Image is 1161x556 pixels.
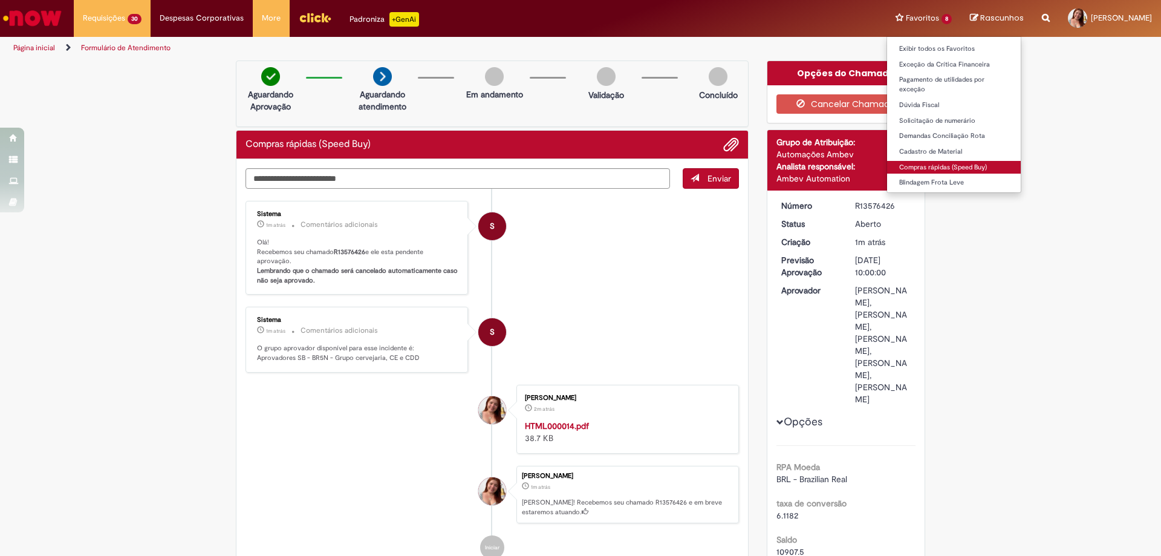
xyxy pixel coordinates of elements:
a: Exibir todos os Favoritos [887,42,1021,56]
div: System [478,318,506,346]
a: Exceção da Crítica Financeira [887,58,1021,71]
span: BRL - Brazilian Real [776,474,847,485]
time: 29/09/2025 12:02:42 [534,405,554,413]
div: [PERSON_NAME], [PERSON_NAME], [PERSON_NAME], [PERSON_NAME], [PERSON_NAME] [855,284,911,405]
span: 8 [941,14,952,24]
b: RPA Moeda [776,462,820,473]
a: Solicitação de numerário [887,114,1021,128]
div: Ambev Automation [776,172,916,185]
span: 2m atrás [534,405,554,413]
div: Analista responsável: [776,160,916,172]
a: Compras rápidas (Speed Buy) [887,161,1021,174]
div: [DATE] 10:00:00 [855,254,911,278]
dt: Número [772,200,847,212]
a: Página inicial [13,43,55,53]
span: Requisições [83,12,125,24]
time: 29/09/2025 12:03:07 [266,221,285,229]
time: 29/09/2025 12:02:55 [531,483,550,491]
p: Aguardando atendimento [353,88,412,113]
span: Rascunhos [980,12,1024,24]
b: Saldo [776,534,797,545]
button: Enviar [683,168,739,189]
p: O grupo aprovador disponível para esse incidente é: Aprovadores SB - BR5N - Grupo cervejaria, CE ... [257,344,458,362]
span: 1m atrás [531,483,550,491]
div: [PERSON_NAME] [522,473,732,480]
span: 1m atrás [855,237,885,247]
img: ServiceNow [1,6,63,30]
img: img-circle-grey.png [485,67,504,86]
p: +GenAi [389,12,419,27]
div: Aberto [855,218,911,230]
span: Favoritos [906,12,939,24]
a: Formulário de Atendimento [81,43,171,53]
div: Automações Ambev [776,148,916,160]
a: Rascunhos [970,13,1024,24]
dt: Previsão Aprovação [772,254,847,278]
button: Adicionar anexos [723,137,739,152]
dt: Aprovador [772,284,847,296]
span: S [490,212,495,241]
div: 29/09/2025 12:02:55 [855,236,911,248]
ul: Favoritos [886,36,1021,193]
b: taxa de conversão [776,498,847,509]
p: [PERSON_NAME]! Recebemos seu chamado R13576426 e em breve estaremos atuando. [522,498,732,517]
img: arrow-next.png [373,67,392,86]
dt: Status [772,218,847,230]
p: Aguardando Aprovação [241,88,300,113]
b: R13576426 [334,247,365,257]
a: Cadastro de Material [887,145,1021,159]
div: Taissa Giovanna Melquiades Soares [478,477,506,505]
span: More [262,12,281,24]
span: [PERSON_NAME] [1091,13,1152,23]
div: Padroniza [350,12,419,27]
img: click_logo_yellow_360x200.png [299,8,331,27]
a: Blindagem Frota Leve [887,176,1021,189]
img: check-circle-green.png [261,67,280,86]
div: Grupo de Atribuição: [776,136,916,148]
span: S [490,318,495,347]
button: Cancelar Chamado [776,94,916,114]
div: Sistema [257,316,458,324]
span: 6.1182 [776,510,798,521]
p: Validação [588,89,624,101]
small: Comentários adicionais [301,325,378,336]
li: Taissa Giovanna Melquiades Soares [246,466,739,524]
div: Opções do Chamado [767,61,925,85]
span: 1m atrás [266,221,285,229]
a: Pagamento de utilidades por exceção [887,73,1021,96]
b: Lembrando que o chamado será cancelado automaticamente caso não seja aprovado. [257,266,460,285]
div: System [478,212,506,240]
h2: Compras rápidas (Speed Buy) Histórico de tíquete [246,139,371,150]
img: img-circle-grey.png [597,67,616,86]
time: 29/09/2025 12:03:03 [266,327,285,335]
textarea: Digite sua mensagem aqui... [246,168,670,189]
span: 30 [128,14,141,24]
a: Dúvida Fiscal [887,99,1021,112]
p: Olá! Recebemos seu chamado e ele esta pendente aprovação. [257,238,458,286]
p: Em andamento [466,88,523,100]
dt: Criação [772,236,847,248]
small: Comentários adicionais [301,220,378,230]
a: Demandas Conciliação Rota [887,129,1021,143]
div: 38.7 KB [525,420,726,444]
div: Taissa Giovanna Melquiades Soares [478,396,506,424]
img: img-circle-grey.png [709,67,727,86]
span: Despesas Corporativas [160,12,244,24]
p: Concluído [699,89,738,101]
a: HTML000014.pdf [525,420,589,431]
span: 1m atrás [266,327,285,335]
div: R13576426 [855,200,911,212]
ul: Trilhas de página [9,37,765,59]
div: [PERSON_NAME] [525,394,726,402]
span: Enviar [707,173,731,184]
div: Sistema [257,211,458,218]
